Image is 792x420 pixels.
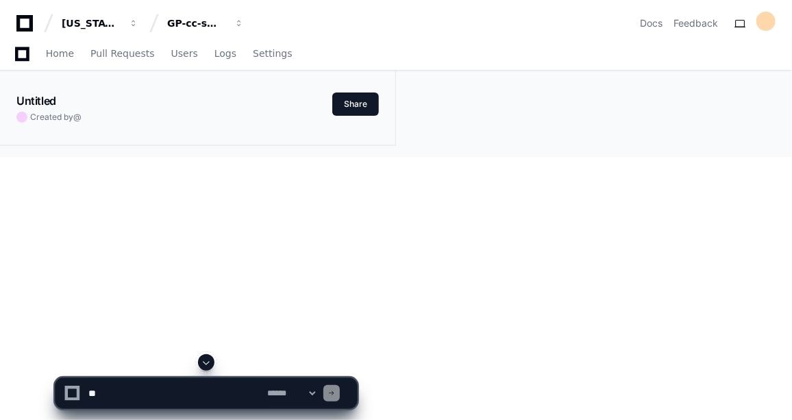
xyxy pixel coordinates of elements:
button: Share [332,92,379,116]
span: Users [171,49,198,58]
div: [US_STATE] Pacific [62,16,121,30]
a: Pull Requests [90,38,154,70]
button: GP-cc-sml-apps [162,11,249,36]
a: Users [171,38,198,70]
h1: Untitled [16,92,56,109]
span: Settings [253,49,292,58]
a: Logs [214,38,236,70]
a: Home [46,38,74,70]
div: GP-cc-sml-apps [167,16,226,30]
span: Logs [214,49,236,58]
a: Settings [253,38,292,70]
a: Docs [640,16,663,30]
span: Created by [30,112,82,123]
span: Home [46,49,74,58]
span: Pull Requests [90,49,154,58]
button: Feedback [673,16,718,30]
button: [US_STATE] Pacific [56,11,144,36]
span: @ [73,112,82,122]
